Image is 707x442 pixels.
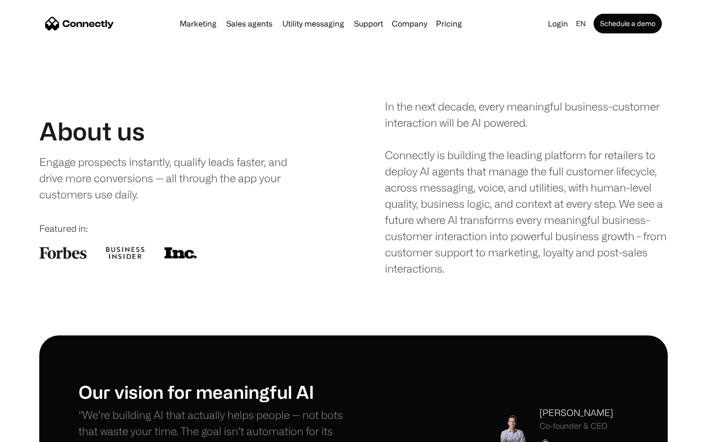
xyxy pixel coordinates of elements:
a: Support [350,20,387,28]
a: Pricing [432,20,466,28]
a: Sales agents [222,20,276,28]
aside: Language selected: English [10,424,59,439]
div: [PERSON_NAME] [540,406,613,419]
div: en [576,17,586,30]
a: Marketing [176,20,220,28]
a: home [45,16,114,31]
div: Engage prospects instantly, qualify leads faster, and drive more conversions — all through the ap... [39,154,308,202]
ul: Language list [20,425,59,439]
a: Schedule a demo [594,14,662,33]
h1: Our vision for meaningful AI [79,381,353,402]
div: Co-founder & CEO [540,421,613,431]
div: In the next decade, every meaningful business-customer interaction will be AI powered. Connectly ... [385,98,668,276]
div: Company [392,17,427,30]
a: Login [544,17,572,30]
div: Featured in: [39,222,322,235]
div: en [572,17,592,30]
h1: About us [39,116,145,146]
a: Utility messaging [278,20,348,28]
div: Company [389,17,430,30]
